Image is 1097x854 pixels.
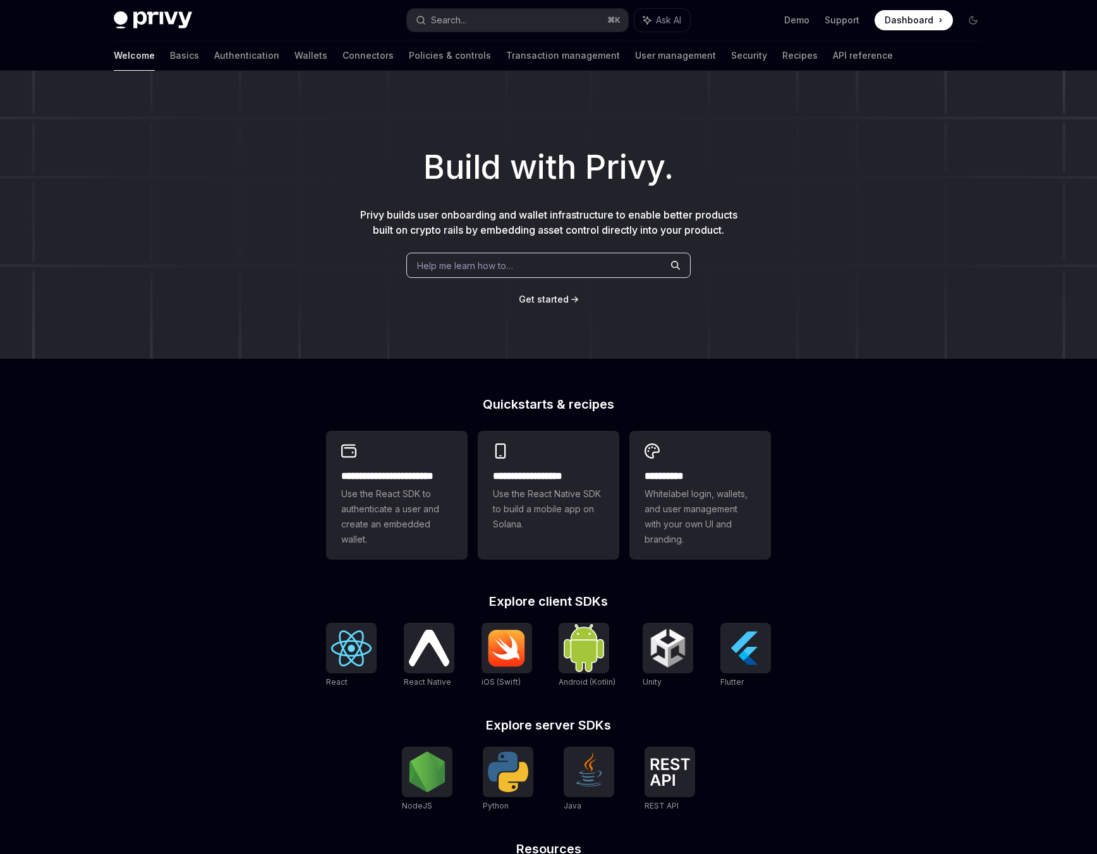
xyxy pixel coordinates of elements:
img: React [331,630,372,666]
img: Android (Kotlin) [564,624,604,671]
img: React Native [409,630,449,666]
a: ReactReact [326,623,377,689]
a: Connectors [342,40,394,71]
div: Search... [431,13,466,28]
span: Python [483,801,509,810]
h2: Quickstarts & recipes [326,398,771,411]
span: Whitelabel login, wallets, and user management with your own UI and branding. [645,486,756,547]
span: REST API [645,801,679,810]
a: Policies & controls [409,40,491,71]
a: **** *****Whitelabel login, wallets, and user management with your own UI and branding. [629,431,771,560]
span: Java [564,801,581,810]
a: Dashboard [875,10,953,30]
span: Use the React SDK to authenticate a user and create an embedded wallet. [341,486,452,547]
a: React NativeReact Native [404,623,454,689]
a: iOS (Swift)iOS (Swift) [482,623,532,689]
a: REST APIREST API [645,747,695,812]
span: iOS (Swift) [482,677,521,687]
button: Toggle dark mode [963,10,983,30]
img: REST API [650,758,690,786]
a: Transaction management [506,40,620,71]
span: React Native [404,677,451,687]
a: FlutterFlutter [720,623,771,689]
span: Android (Kotlin) [559,677,615,687]
h1: Build with Privy. [20,143,1077,192]
a: Recipes [782,40,818,71]
a: Support [825,14,859,27]
span: React [326,677,348,687]
a: Demo [784,14,809,27]
span: Unity [643,677,662,687]
img: Unity [648,628,688,668]
h2: Explore server SDKs [326,719,771,731]
a: JavaJava [564,747,614,812]
a: Wallets [294,40,327,71]
img: dark logo [114,11,192,29]
a: Get started [519,293,569,306]
a: API reference [833,40,893,71]
img: NodeJS [407,752,447,792]
a: Security [731,40,767,71]
img: iOS (Swift) [487,629,527,667]
span: Use the React Native SDK to build a mobile app on Solana. [493,486,604,532]
span: Ask AI [656,14,681,27]
a: UnityUnity [643,623,693,689]
a: Basics [170,40,199,71]
a: User management [635,40,716,71]
a: **** **** **** ***Use the React Native SDK to build a mobile app on Solana. [478,431,619,560]
span: Dashboard [885,14,933,27]
a: PythonPython [483,747,533,812]
span: Help me learn how to… [417,259,513,272]
span: Privy builds user onboarding and wallet infrastructure to enable better products built on crypto ... [360,208,737,236]
span: NodeJS [402,801,432,810]
img: Flutter [725,628,766,668]
a: Android (Kotlin)Android (Kotlin) [559,623,615,689]
button: Search...⌘K [407,9,628,32]
a: Welcome [114,40,155,71]
img: Java [569,752,609,792]
button: Ask AI [634,9,690,32]
a: NodeJSNodeJS [402,747,452,812]
img: Python [488,752,528,792]
span: Get started [519,294,569,304]
span: Flutter [720,677,744,687]
h2: Explore client SDKs [326,595,771,608]
a: Authentication [214,40,279,71]
span: ⌘ K [607,15,621,25]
